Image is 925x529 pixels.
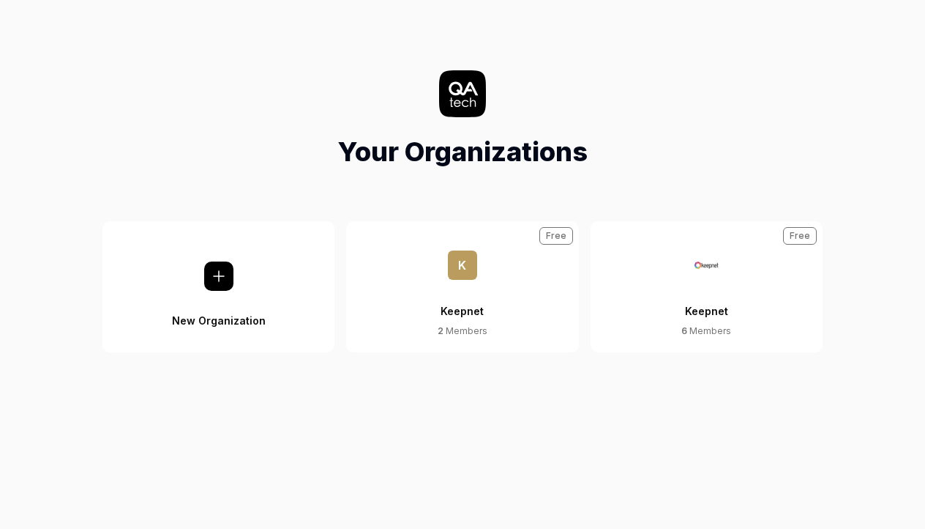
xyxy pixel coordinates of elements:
[438,325,487,338] div: Members
[337,132,588,171] h1: Your Organizations
[692,251,721,280] img: Keepnet Logo
[681,325,731,338] div: Members
[172,291,266,328] div: New Organization
[539,227,573,245] div: Free
[441,280,484,325] div: Keepnet
[346,221,578,352] button: KKeepnet2 MembersFree
[591,221,823,352] button: Keepnet6 MembersFree
[591,221,823,352] a: Keepnet LogoKeepnet6 MembersFree
[102,221,334,352] button: New Organization
[681,325,687,336] span: 6
[448,251,477,280] span: K
[685,280,728,325] div: Keepnet
[783,227,817,245] div: Free
[438,325,443,336] span: 2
